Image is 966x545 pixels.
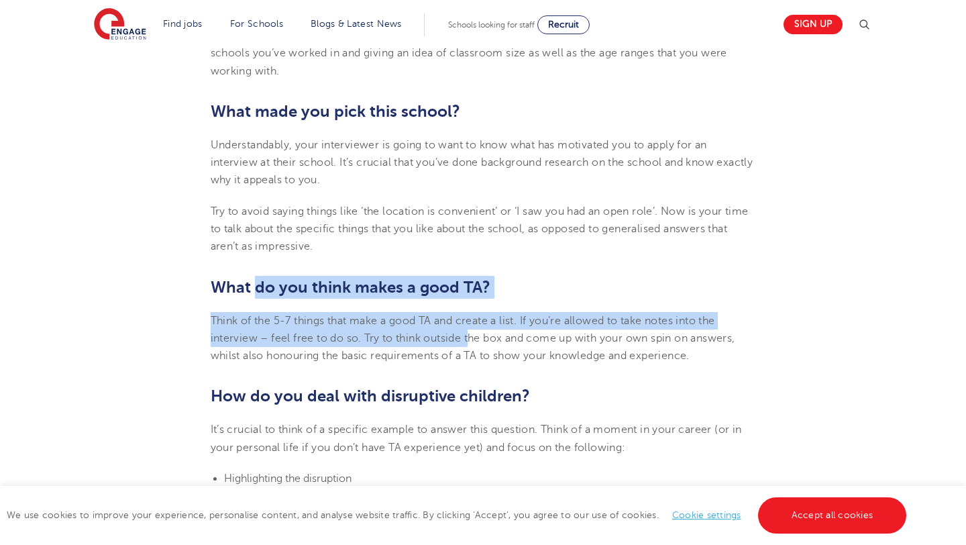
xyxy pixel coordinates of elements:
a: Blogs & Latest News [311,19,402,29]
a: Find jobs [163,19,203,29]
span: Highlighting the disruption [224,473,352,485]
span: If you’re an experienced TA, try to give a brief overview of your professional experience, discus... [211,30,733,77]
a: Recruit [537,15,590,34]
span: It’s crucial to think of a specific example to answer this question. Think of a moment in your ca... [211,424,742,453]
a: Cookie settings [672,510,741,520]
span: Try to avoid saying things like ‘the location is convenient’ or ‘I saw you had an open role’. Now... [211,205,749,253]
img: Engage Education [94,8,146,42]
b: What do you think makes a good TA? [211,278,490,297]
span: Understandably, your interviewer is going to want to know what has motivated you to apply for an ... [211,139,753,187]
span: We use cookies to improve your experience, personalise content, and analyse website traffic. By c... [7,510,910,520]
span: Schools looking for staff [448,20,535,30]
span: Recruit [548,19,579,30]
a: Sign up [784,15,843,34]
b: What made you pick this school? [211,102,460,121]
a: Accept all cookies [758,497,907,534]
span: Think of the 5-7 things that make a good TA and create a list. If you’re allowed to take notes in... [211,315,735,362]
b: How do you deal with disruptive children? [211,387,530,405]
a: For Schools [230,19,283,29]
